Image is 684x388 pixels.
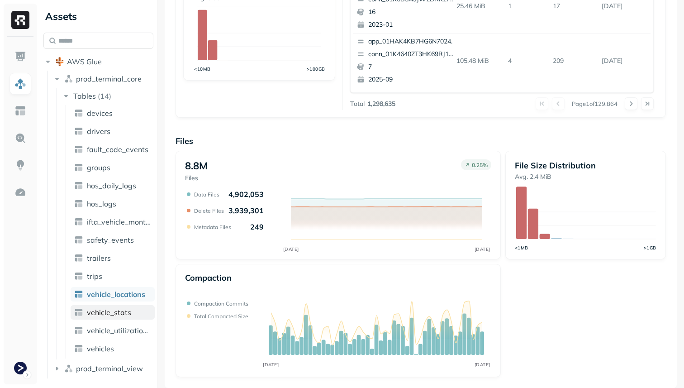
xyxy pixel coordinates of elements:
img: table [74,344,83,353]
a: hos_daily_logs [71,178,155,193]
button: prod_terminal_view [52,361,154,376]
p: Data Files [194,191,219,198]
p: 209 [549,53,598,69]
p: Delete Files [194,207,224,214]
a: vehicle_utilization_day [71,323,155,338]
p: Files [185,174,208,182]
tspan: >1GB [644,245,656,250]
img: namespace [64,364,73,373]
button: Tables(14) [62,89,154,103]
p: Page 1 of 129,864 [572,100,617,108]
a: vehicles [71,341,155,356]
a: hos_logs [71,196,155,211]
span: devices [87,109,113,118]
button: prod_terminal_core [52,72,154,86]
button: app_01HAK4KB7HG6N7024210G3S8D5conn_01K4640ZT3HK69RJ1M8PAV02G272025-09 [353,34,460,88]
span: trips [87,272,102,281]
img: table [74,308,83,317]
button: AWS Glue [43,54,153,69]
tspan: <1MB [515,245,528,250]
img: Optimization [14,187,26,198]
a: groups [71,160,155,175]
span: vehicle_locations [87,290,145,299]
img: Ryft [11,11,29,29]
a: fault_code_events [71,142,155,157]
img: root [55,57,64,66]
p: conn_01K4640ZT3HK69RJ1M8PAV02G2 [368,50,456,59]
a: vehicle_locations [71,287,155,302]
a: trailers [71,251,155,265]
span: drivers [87,127,110,136]
a: ifta_vehicle_months [71,215,155,229]
img: table [74,290,83,299]
a: devices [71,106,155,120]
tspan: [DATE] [475,362,490,368]
p: Metadata Files [194,224,231,230]
p: app_01HAK4KB7HG6N7024210G3S8D5 [368,37,456,46]
p: 2023-01 [368,20,456,29]
img: Dashboard [14,51,26,62]
p: Files [176,136,666,146]
img: namespace [64,74,73,83]
img: table [74,181,83,190]
p: 0.25 % [472,162,488,168]
img: Query Explorer [14,132,26,144]
p: 8.8M [185,159,208,172]
span: groups [87,163,110,172]
img: table [74,326,83,335]
img: Terminal [14,362,27,374]
p: 249 [250,222,264,231]
a: safety_events [71,233,155,247]
span: prod_terminal_core [76,74,142,83]
span: Tables [73,91,96,101]
a: trips [71,269,155,283]
img: table [74,163,83,172]
p: Total compacted size [194,313,248,320]
img: table [74,199,83,208]
span: safety_events [87,235,134,244]
p: 3,939,301 [228,206,264,215]
img: Insights [14,159,26,171]
p: Compaction [185,273,232,283]
img: table [74,145,83,154]
button: app_01HFCAJKZJY8DX0171TX9TZNEJconn_01HQC37YV061GF725F87SFVKZY12025-09 [353,88,460,143]
p: 7 [368,62,456,72]
span: hos_daily_logs [87,181,136,190]
p: 1,298,635 [367,100,395,108]
p: 2025-09 [368,75,456,84]
span: hos_logs [87,199,116,208]
tspan: <10MB [194,66,211,72]
span: trailers [87,254,111,263]
p: 4,902,053 [228,190,264,199]
span: fault_code_events [87,145,148,154]
img: Assets [14,78,26,90]
tspan: [DATE] [474,246,490,252]
a: vehicle_stats [71,305,155,320]
div: Assets [43,9,153,24]
img: table [74,217,83,226]
span: prod_terminal_view [76,364,143,373]
img: table [74,109,83,118]
p: 4 [504,53,549,69]
span: vehicle_stats [87,308,131,317]
p: 105.48 MiB [453,53,505,69]
p: Sep 30, 2025 [598,53,651,69]
p: Compaction commits [194,300,248,307]
img: table [74,272,83,281]
span: vehicle_utilization_day [87,326,151,335]
img: Asset Explorer [14,105,26,117]
img: table [74,127,83,136]
tspan: >100GB [307,66,325,72]
span: ifta_vehicle_months [87,217,151,226]
img: table [74,254,83,263]
img: table [74,235,83,244]
a: drivers [71,124,155,139]
p: File Size Distribution [515,160,656,171]
p: Total [350,100,365,108]
p: Avg. 2.4 MiB [515,172,656,181]
p: 16 [368,8,456,17]
span: AWS Glue [67,57,102,66]
p: ( 14 ) [98,91,111,101]
tspan: [DATE] [263,362,279,368]
span: vehicles [87,344,114,353]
